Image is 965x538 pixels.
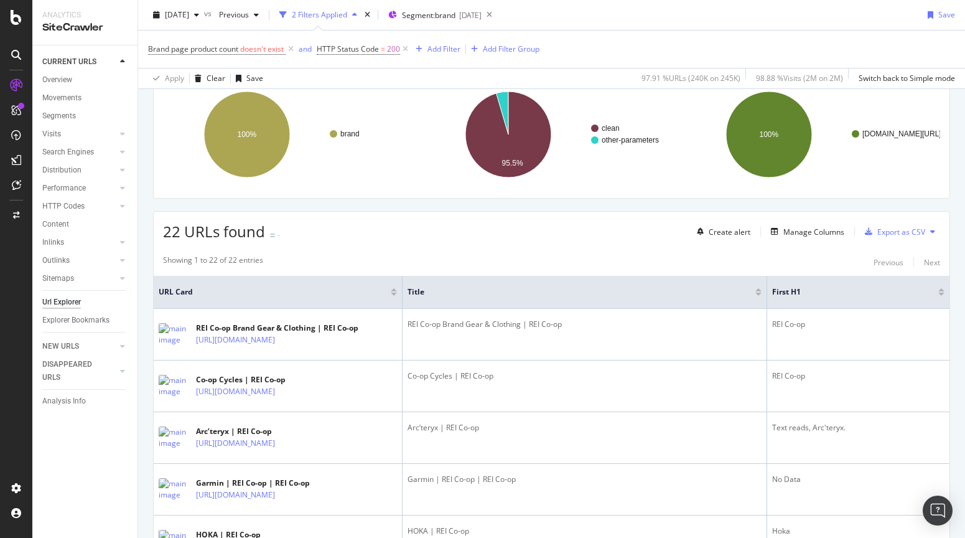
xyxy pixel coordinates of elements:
[159,375,190,397] img: main image
[42,73,129,87] a: Overview
[466,42,539,57] button: Add Filter Group
[424,80,679,189] svg: A chart.
[756,73,843,83] div: 98.88 % Visits ( 2M on 2M )
[772,422,944,433] div: Text reads, Arc'teryx.
[709,227,750,237] div: Create alert
[362,9,373,21] div: times
[165,73,184,83] div: Apply
[196,489,275,501] a: [URL][DOMAIN_NAME]
[42,55,116,68] a: CURRENT URLS
[862,130,941,138] text: [DOMAIN_NAME][URL]
[42,314,129,327] a: Explorer Bookmarks
[196,334,275,346] a: [URL][DOMAIN_NAME]
[165,9,189,20] span: 2025 Oct. 13th
[148,5,204,25] button: [DATE]
[42,110,76,123] div: Segments
[874,257,903,268] div: Previous
[240,44,284,54] span: doesn't exist
[196,385,275,398] a: [URL][DOMAIN_NAME]
[148,44,238,54] span: Brand page product count
[317,44,379,54] span: HTTP Status Code
[923,5,955,25] button: Save
[42,296,81,309] div: Url Explorer
[292,9,347,20] div: 2 Filters Applied
[42,340,116,353] a: NEW URLS
[42,200,85,213] div: HTTP Codes
[42,236,116,249] a: Inlinks
[459,10,482,21] div: [DATE]
[772,474,944,485] div: No Data
[42,182,86,195] div: Performance
[196,437,275,450] a: [URL][DOMAIN_NAME]
[408,422,762,433] div: Arc’teryx | REI Co-op
[381,44,385,54] span: =
[204,8,214,19] span: vs
[783,227,844,237] div: Manage Columns
[42,236,64,249] div: Inlinks
[214,5,264,25] button: Previous
[163,221,265,242] span: 22 URLs found
[772,526,944,537] div: Hoka
[163,80,418,189] svg: A chart.
[685,80,940,189] svg: A chart.
[42,55,96,68] div: CURRENT URLS
[246,73,263,83] div: Save
[42,92,82,105] div: Movements
[877,227,925,237] div: Export as CSV
[772,319,944,330] div: REI Co-op
[766,224,844,239] button: Manage Columns
[207,73,225,83] div: Clear
[196,374,329,385] div: Co-op Cycles | REI Co-op
[42,358,105,384] div: DISAPPEARED URLS
[854,68,955,88] button: Switch back to Simple mode
[159,427,190,449] img: main image
[42,146,116,159] a: Search Engines
[42,254,70,267] div: Outlinks
[42,146,94,159] div: Search Engines
[163,255,263,270] div: Showing 1 to 22 of 22 entries
[42,272,116,285] a: Sitemaps
[411,42,460,57] button: Add Filter
[190,68,225,88] button: Clear
[159,286,388,298] span: URL Card
[42,128,61,141] div: Visits
[42,10,128,21] div: Analytics
[760,130,779,139] text: 100%
[42,73,72,87] div: Overview
[238,130,257,139] text: 100%
[602,136,659,144] text: other-parameters
[274,5,362,25] button: 2 Filters Applied
[42,254,116,267] a: Outlinks
[383,5,482,25] button: Segment:brand[DATE]
[42,21,128,35] div: SiteCrawler
[42,218,69,231] div: Content
[641,73,740,83] div: 97.91 % URLs ( 240K on 245K )
[772,370,944,382] div: REI Co-op
[299,44,312,54] div: and
[692,222,750,242] button: Create alert
[408,319,762,330] div: REI Co-op Brand Gear & Clothing | REI Co-op
[340,130,360,138] text: brand
[277,230,280,240] div: -
[42,340,79,353] div: NEW URLS
[159,478,190,501] img: main image
[159,323,190,346] img: main image
[874,255,903,270] button: Previous
[772,286,920,298] span: First H1
[408,286,737,298] span: Title
[196,323,358,334] div: REI Co-op Brand Gear & Clothing | REI Co-op
[602,124,620,133] text: clean
[408,526,762,537] div: HOKA | REI Co-op
[214,9,249,20] span: Previous
[42,164,116,177] a: Distribution
[924,257,940,268] div: Next
[42,182,116,195] a: Performance
[42,395,86,408] div: Analysis Info
[148,68,184,88] button: Apply
[859,73,955,83] div: Switch back to Simple mode
[42,272,74,285] div: Sitemaps
[938,9,955,20] div: Save
[231,68,263,88] button: Save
